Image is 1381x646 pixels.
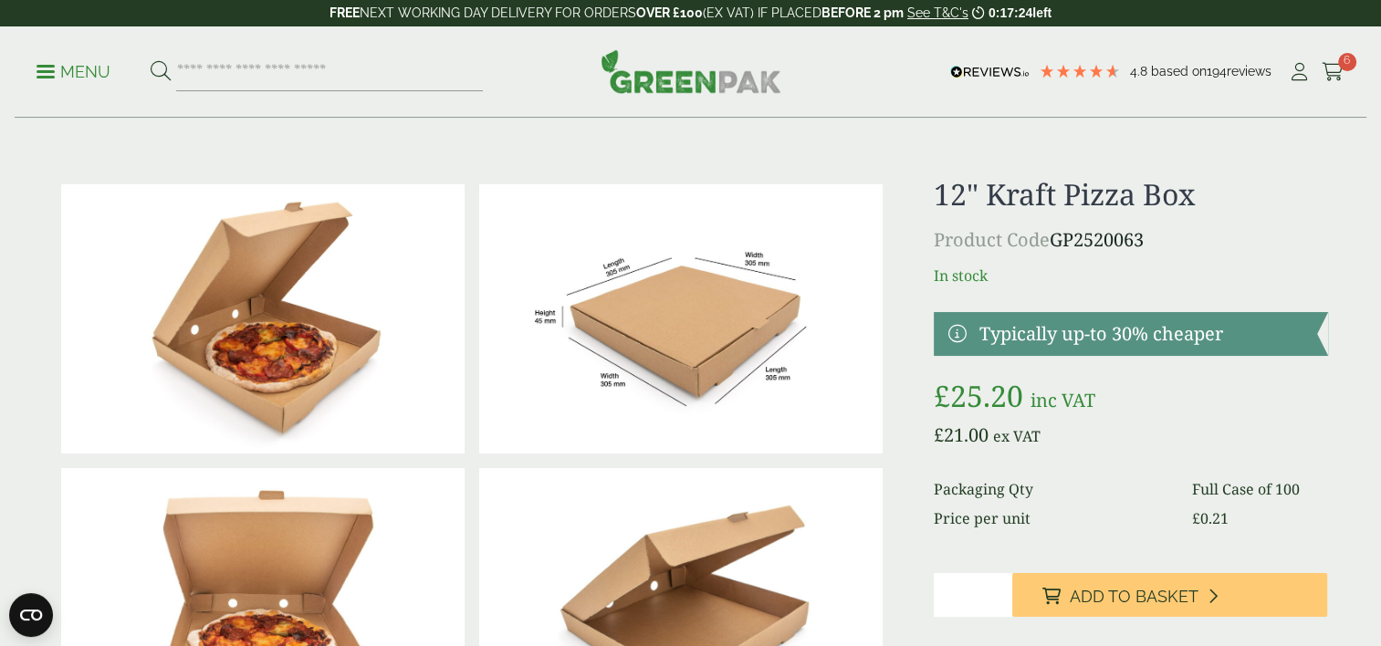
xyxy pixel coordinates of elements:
[1192,508,1229,528] bdi: 0.21
[821,5,904,20] strong: BEFORE 2 pm
[1069,587,1198,607] span: Add to Basket
[993,426,1041,446] span: ex VAT
[1207,64,1227,78] span: 194
[1130,64,1151,78] span: 4.8
[934,265,1327,287] p: In stock
[1151,64,1207,78] span: Based on
[601,49,781,93] img: GreenPak Supplies
[37,61,110,79] a: Menu
[1192,508,1200,528] span: £
[1322,58,1344,86] a: 6
[934,376,950,415] span: £
[934,507,1170,529] dt: Price per unit
[1322,63,1344,81] i: Cart
[989,5,1032,20] span: 0:17:24
[61,184,465,453] img: 12.5
[1012,573,1327,617] button: Add to Basket
[1192,478,1328,500] dd: Full Case of 100
[1288,63,1311,81] i: My Account
[330,5,360,20] strong: FREE
[1227,64,1271,78] span: reviews
[934,227,1050,252] span: Product Code
[479,184,883,453] img: Pizza_12
[934,177,1327,212] h1: 12" Kraft Pizza Box
[1031,388,1095,412] span: inc VAT
[934,422,944,447] span: £
[1032,5,1051,20] span: left
[1039,63,1121,79] div: 4.78 Stars
[934,376,1023,415] bdi: 25.20
[934,226,1327,254] p: GP2520063
[37,61,110,83] p: Menu
[907,5,968,20] a: See T&C's
[636,5,703,20] strong: OVER £100
[934,422,989,447] bdi: 21.00
[9,593,53,637] button: Open CMP widget
[950,66,1030,78] img: REVIEWS.io
[934,478,1170,500] dt: Packaging Qty
[1338,53,1356,71] span: 6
